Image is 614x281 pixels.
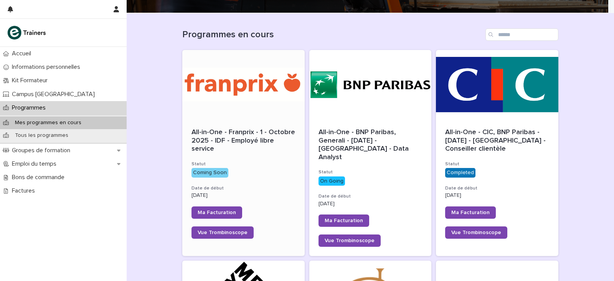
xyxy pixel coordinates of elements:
span: Vue Trombinoscope [451,230,501,235]
p: Mes programmes en cours [9,120,87,126]
h3: Date de début [445,185,549,191]
a: All-in-One - BNP Paribas, Generali - [DATE] - [GEOGRAPHIC_DATA] - Data AnalystStatutOn GoingDate ... [309,50,432,256]
img: K0CqGN7SDeD6s4JG8KQk [6,25,48,40]
p: Tous les programmes [9,132,74,139]
span: Ma Facturation [198,210,236,215]
p: Factures [9,187,41,195]
div: Completed [445,168,475,178]
h3: Date de début [319,193,423,200]
a: Vue Trombinoscope [319,234,381,247]
span: Ma Facturation [451,210,490,215]
p: Bons de commande [9,174,71,181]
p: Emploi du temps [9,160,63,168]
span: All-in-One - Franprix - 1 - Octobre 2025 - IDF - Employé libre service [191,129,297,152]
span: All-in-One - BNP Paribas, Generali - [DATE] - [GEOGRAPHIC_DATA] - Data Analyst [319,129,411,161]
p: Groupes de formation [9,147,76,154]
input: Search [485,28,558,41]
a: Ma Facturation [319,214,369,227]
a: Vue Trombinoscope [445,226,507,239]
div: On Going [319,176,345,186]
h3: Statut [445,161,549,167]
div: Coming Soon [191,168,228,178]
p: Campus [GEOGRAPHIC_DATA] [9,91,101,98]
a: Ma Facturation [191,206,242,219]
a: All-in-One - CIC, BNP Paribas - [DATE] - [GEOGRAPHIC_DATA] - Conseiller clientèleStatutCompletedD... [436,50,558,256]
p: [DATE] [191,192,295,199]
span: Ma Facturation [325,218,363,223]
h1: Programmes en cours [182,29,482,40]
span: Vue Trombinoscope [198,230,248,235]
span: Vue Trombinoscope [325,238,375,243]
a: Ma Facturation [445,206,496,219]
a: Vue Trombinoscope [191,226,254,239]
span: All-in-One - CIC, BNP Paribas - [DATE] - [GEOGRAPHIC_DATA] - Conseiller clientèle [445,129,548,152]
p: [DATE] [319,201,423,207]
a: All-in-One - Franprix - 1 - Octobre 2025 - IDF - Employé libre serviceStatutComing SoonDate de dé... [182,50,305,256]
p: Kit Formateur [9,77,54,84]
h3: Statut [319,169,423,175]
p: Accueil [9,50,37,57]
p: Programmes [9,104,52,111]
h3: Statut [191,161,295,167]
p: Informations personnelles [9,63,86,71]
p: [DATE] [445,192,549,199]
h3: Date de début [191,185,295,191]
